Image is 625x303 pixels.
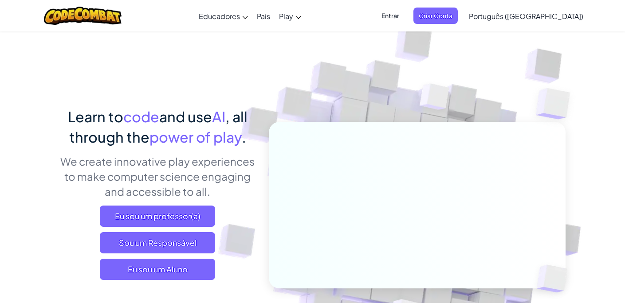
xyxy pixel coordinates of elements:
[518,66,595,141] img: Overlap cubes
[279,12,293,21] span: Play
[199,12,240,21] span: Educadores
[464,4,588,28] a: Português ([GEOGRAPHIC_DATA])
[194,4,252,28] a: Educadores
[242,128,246,146] span: .
[403,66,467,132] img: Overlap cubes
[44,7,122,25] img: CodeCombat logo
[413,8,458,24] button: Criar Conta
[159,108,212,125] span: and use
[100,259,215,280] button: Eu sou um Aluno
[60,154,256,199] p: We create innovative play experiences to make computer science engaging and accessible to all.
[252,4,275,28] a: Pais
[275,4,306,28] a: Play
[149,128,242,146] span: power of play
[469,12,583,21] span: Português ([GEOGRAPHIC_DATA])
[212,108,225,125] span: AI
[100,232,215,253] a: Sou um Responsável
[68,108,123,125] span: Learn to
[376,8,405,24] button: Entrar
[100,206,215,227] a: Eu sou um professor(a)
[123,108,159,125] span: code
